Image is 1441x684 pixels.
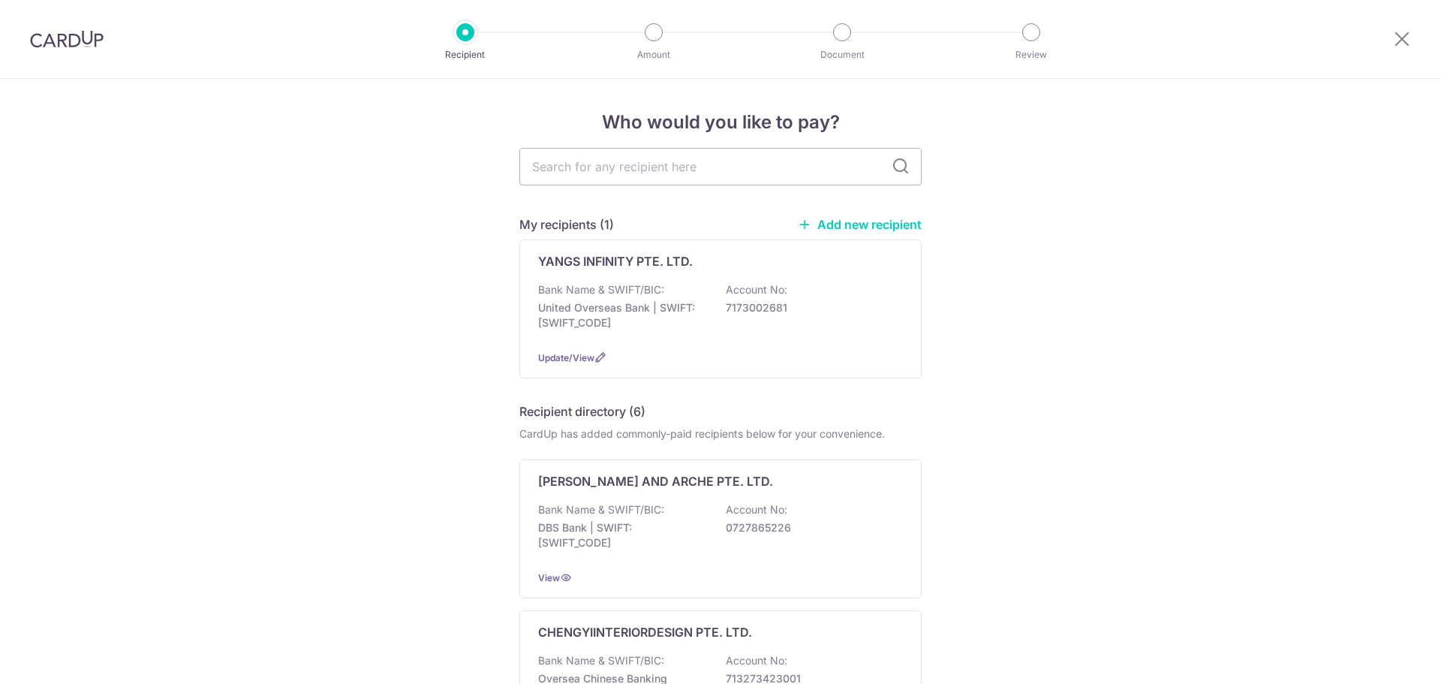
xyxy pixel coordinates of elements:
img: CardUp [30,30,104,48]
p: 0727865226 [726,520,894,535]
a: Update/View [538,352,594,363]
p: Bank Name & SWIFT/BIC: [538,502,664,517]
p: Document [787,47,898,62]
p: United Overseas Bank | SWIFT: [SWIFT_CODE] [538,300,706,330]
p: Bank Name & SWIFT/BIC: [538,282,664,297]
p: CHENGYIINTERIORDESIGN PTE. LTD. [538,623,752,641]
a: View [538,572,560,583]
p: Account No: [726,502,787,517]
p: 7173002681 [726,300,894,315]
input: Search for any recipient here [519,148,922,185]
p: Review [976,47,1087,62]
p: Account No: [726,653,787,668]
h5: Recipient directory (6) [519,402,645,420]
div: CardUp has added commonly-paid recipients below for your convenience. [519,426,922,441]
p: Recipient [410,47,521,62]
p: DBS Bank | SWIFT: [SWIFT_CODE] [538,520,706,550]
p: [PERSON_NAME] AND ARCHE PTE. LTD. [538,472,773,490]
h5: My recipients (1) [519,215,614,234]
h4: Who would you like to pay? [519,109,922,136]
p: Amount [598,47,709,62]
a: Add new recipient [798,217,922,232]
p: Account No: [726,282,787,297]
p: YANGS INFINITY PTE. LTD. [538,252,693,270]
p: Bank Name & SWIFT/BIC: [538,653,664,668]
iframe: Opens a widget where you can find more information [1345,639,1426,676]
